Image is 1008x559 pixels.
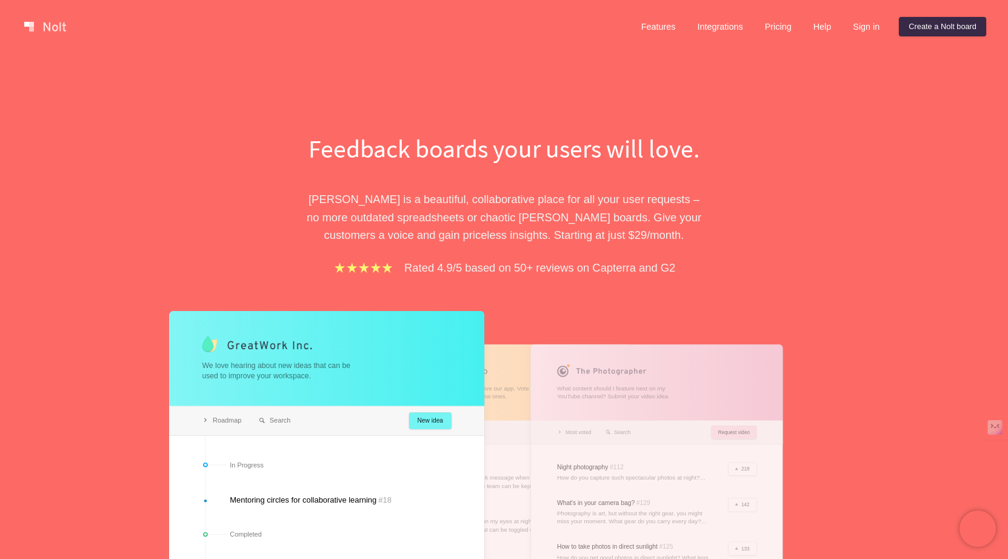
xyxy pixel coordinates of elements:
[295,190,713,244] p: [PERSON_NAME] is a beautiful, collaborative place for all your user requests – no more outdated s...
[687,17,752,36] a: Integrations
[404,259,675,276] p: Rated 4.9/5 based on 50+ reviews on Capterra and G2
[899,17,986,36] a: Create a Nolt board
[295,131,713,166] h1: Feedback boards your users will love.
[804,17,841,36] a: Help
[755,17,801,36] a: Pricing
[632,17,686,36] a: Features
[843,17,889,36] a: Sign in
[960,510,996,547] iframe: Chatra live chat
[333,261,395,275] img: stars.b067e34983.png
